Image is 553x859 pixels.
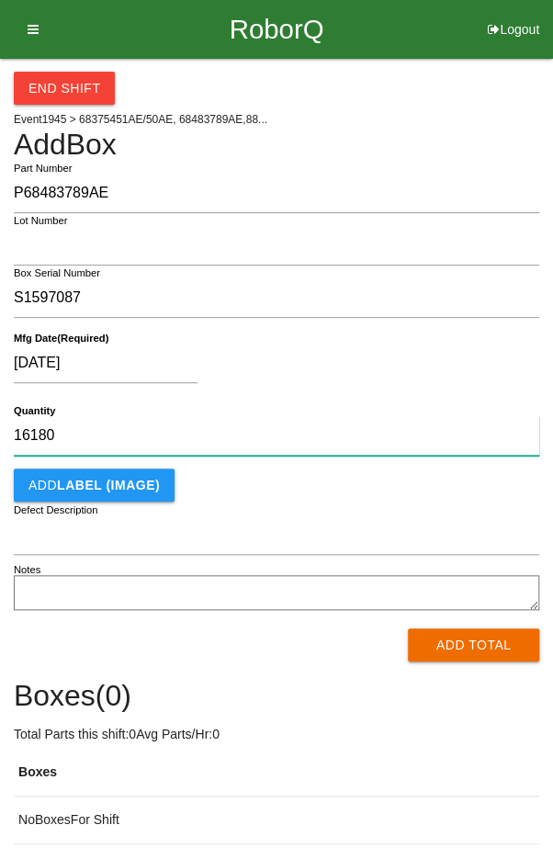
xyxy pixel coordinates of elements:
label: Box Serial Number [14,266,100,281]
label: Defect Description [14,503,98,518]
input: Required [14,416,539,456]
h4: Add Box [14,129,539,161]
b: LABEL (IMAGE) [57,478,160,492]
button: End Shift [14,72,115,105]
button: Add Total [408,628,539,661]
label: Notes [14,562,40,578]
button: AddLABEL (IMAGE) [14,469,175,502]
input: Required [14,174,539,213]
p: Total Parts this shift: 0 Avg Parts/Hr: 0 [14,725,539,744]
th: Boxes [14,749,539,797]
label: Part Number [14,161,72,176]
b: Mfg Date (Required) [14,333,108,345]
label: Lot Number [14,213,68,229]
input: Pick a Date [14,344,197,383]
span: Event 1945 > 68375451AE/50AE, 68483789AE,88... [14,113,267,126]
td: No Boxes For Shift [14,797,539,844]
h4: Boxes ( 0 ) [14,680,539,712]
input: Required [14,278,539,318]
b: Quantity [14,405,55,417]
